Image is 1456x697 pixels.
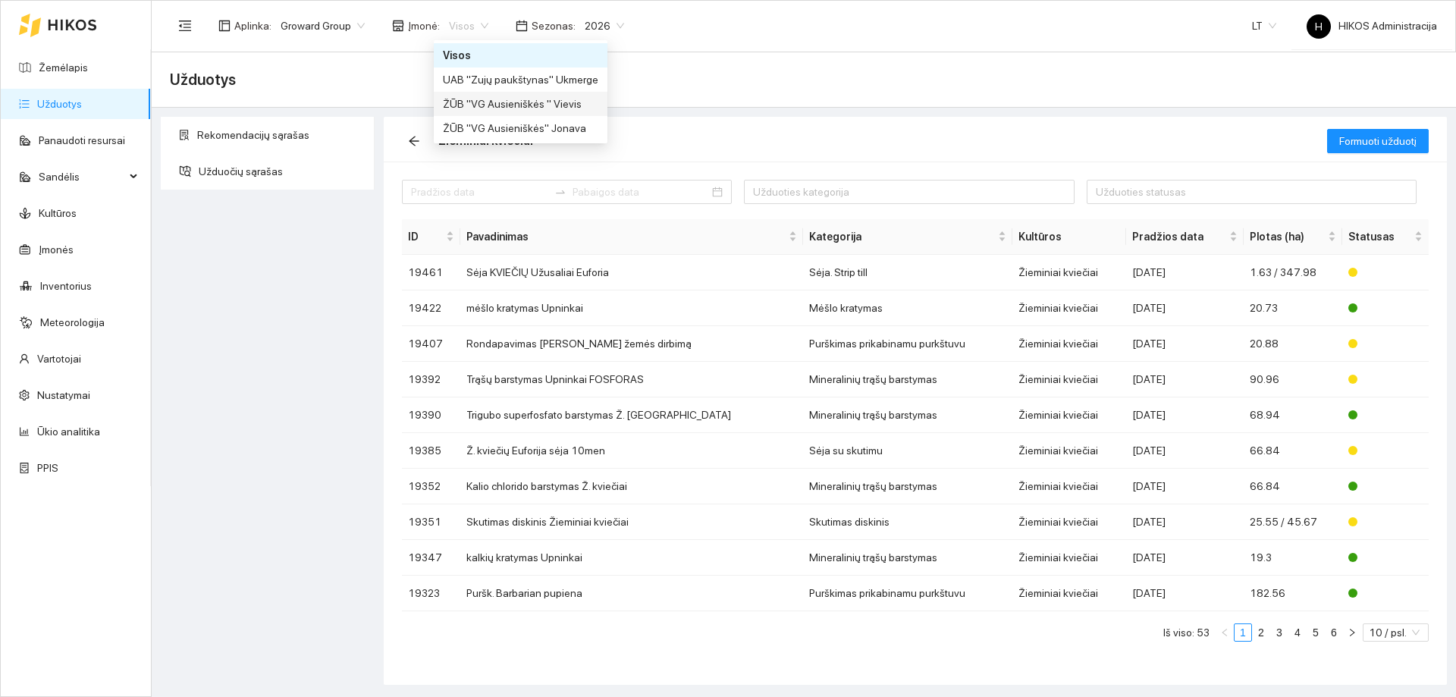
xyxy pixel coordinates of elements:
td: 90.96 [1244,362,1342,397]
span: shop [392,20,404,32]
a: PPIS [37,462,58,474]
div: [DATE] [1132,549,1238,566]
li: 1 [1234,623,1252,642]
td: 66.84 [1244,433,1342,469]
td: Sėja. Strip till [803,255,1012,290]
span: Visos [449,14,488,37]
td: Žieminiai kviečiai [1012,397,1126,433]
div: [DATE] [1132,264,1238,281]
a: Meteorologija [40,316,105,328]
td: 19390 [402,397,460,433]
td: 19385 [402,433,460,469]
td: 20.88 [1244,326,1342,362]
div: UAB "Zujų paukštynas" Ukmerge [443,71,598,88]
span: Kategorija [809,228,994,245]
span: 2026 [585,14,624,37]
div: Page Size [1363,623,1429,642]
button: menu-fold [170,11,200,41]
div: [DATE] [1132,478,1238,494]
td: Skutimas diskinis Žieminiai kviečiai [460,504,804,540]
td: Trąšų barstymas Upninkai FOSFORAS [460,362,804,397]
span: Statusas [1348,228,1411,245]
span: 1.63 / 347.98 [1250,266,1316,278]
td: Žieminiai kviečiai [1012,469,1126,504]
td: 19347 [402,540,460,576]
div: ŽŪB "VG Ausieniškės " Vievis [443,96,598,112]
td: Žieminiai kviečiai [1012,255,1126,290]
a: 3 [1271,624,1288,641]
th: this column's title is Kategorija,this column is sortable [803,219,1012,255]
a: 1 [1235,624,1251,641]
td: Mineralinių trąšų barstymas [803,540,1012,576]
div: [DATE] [1132,371,1238,388]
span: H [1315,14,1323,39]
li: 6 [1325,623,1343,642]
span: calendar [516,20,528,32]
li: Iš viso: 53 [1163,623,1210,642]
div: [DATE] [1132,585,1238,601]
span: Įmonė : [408,17,440,34]
span: Formuoti užduotį [1339,133,1417,149]
div: ŽŪB "VG Ausieniškės" Jonava [443,120,598,137]
td: 182.56 [1244,576,1342,611]
li: 3 [1270,623,1288,642]
td: Skutimas diskinis [803,504,1012,540]
span: Užduočių sąrašas [199,156,362,187]
td: 68.94 [1244,397,1342,433]
a: Nustatymai [37,389,90,401]
a: 4 [1289,624,1306,641]
td: 19323 [402,576,460,611]
td: 19352 [402,469,460,504]
a: Vartotojai [37,353,81,365]
button: right [1343,623,1361,642]
a: Inventorius [40,280,92,292]
div: UAB "Zujų paukštynas" Ukmerge [434,68,607,92]
input: Pabaigos data [573,184,710,200]
td: 66.84 [1244,469,1342,504]
td: 19.3 [1244,540,1342,576]
span: Pradžios data [1132,228,1226,245]
a: 2 [1253,624,1269,641]
td: Kalio chlorido barstymas Ž. kviečiai [460,469,804,504]
span: to [554,186,566,198]
button: left [1216,623,1234,642]
span: Pavadinimas [466,228,786,245]
span: Užduotys [170,68,236,92]
td: Purškimas prikabinamu purkštuvu [803,576,1012,611]
li: Pirmyn [1343,623,1361,642]
a: Ūkio analitika [37,425,100,438]
input: Pradžios data [411,184,548,200]
td: Mineralinių trąšų barstymas [803,469,1012,504]
td: Mėšlo kratymas [803,290,1012,326]
td: Mineralinių trąšų barstymas [803,362,1012,397]
div: ŽŪB "VG Ausieniškės" Jonava [434,116,607,140]
div: Visos [443,47,598,64]
td: Sėja su skutimu [803,433,1012,469]
th: this column's title is Plotas (ha),this column is sortable [1244,219,1342,255]
li: 4 [1288,623,1307,642]
button: arrow-left [402,129,426,153]
td: Ž. kviečių Euforija sėja 10men [460,433,804,469]
td: Žieminiai kviečiai [1012,362,1126,397]
div: Visos [434,43,607,68]
td: Mineralinių trąšų barstymas [803,397,1012,433]
div: [DATE] [1132,513,1238,530]
span: right [1348,628,1357,637]
th: this column's title is Statusas,this column is sortable [1342,219,1429,255]
span: HIKOS Administracija [1307,20,1437,32]
span: left [1220,628,1229,637]
span: 10 / psl. [1369,624,1423,641]
td: 19392 [402,362,460,397]
span: Sezonas : [532,17,576,34]
span: swap-right [554,186,566,198]
div: ŽŪB "VG Ausieniškės " Vievis [434,92,607,116]
a: 5 [1307,624,1324,641]
td: Žieminiai kviečiai [1012,290,1126,326]
td: mėšlo kratymas Upninkai [460,290,804,326]
li: 5 [1307,623,1325,642]
span: arrow-left [403,135,425,147]
span: solution [179,130,190,140]
td: Žieminiai kviečiai [1012,433,1126,469]
li: 2 [1252,623,1270,642]
td: kalkių kratymas Upninkai [460,540,804,576]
